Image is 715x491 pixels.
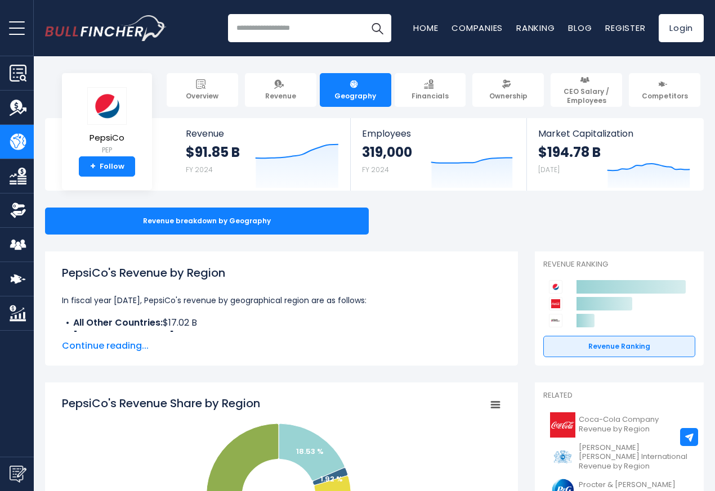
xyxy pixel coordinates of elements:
span: Competitors [642,92,688,101]
li: $17.02 B [62,316,501,330]
p: Related [543,391,695,400]
a: Financials [395,73,466,107]
a: [PERSON_NAME] [PERSON_NAME] International Revenue by Region [543,440,695,475]
a: Revenue $91.85 B FY 2024 [175,118,351,191]
span: CEO Salary / Employees [556,87,617,105]
a: Ranking [516,22,555,34]
p: Revenue Ranking [543,260,695,269]
span: [PERSON_NAME] [PERSON_NAME] International Revenue by Region [579,443,689,472]
div: Revenue breakdown by Geography [45,208,369,235]
a: Revenue Ranking [543,336,695,357]
small: [DATE] [538,165,560,174]
a: Competitors [629,73,700,107]
a: Geography [320,73,391,107]
button: Search [363,14,391,42]
small: PEP [87,145,127,155]
a: Revenue [245,73,316,107]
a: PepsiCo PEP [87,87,127,157]
a: +Follow [79,156,135,177]
a: Employees 319,000 FY 2024 [351,118,526,191]
img: PepsiCo competitors logo [549,280,562,294]
a: Home [413,22,438,34]
a: Login [659,14,704,42]
p: In fiscal year [DATE], PepsiCo's revenue by geographical region are as follows: [62,294,501,307]
span: Revenue [265,92,296,101]
span: Geography [334,92,376,101]
small: FY 2024 [186,165,213,174]
b: All Other Countries: [73,316,163,329]
li: $1.77 B [62,330,501,343]
span: PepsiCo [87,133,127,143]
span: Continue reading... [62,339,501,353]
b: [GEOGRAPHIC_DATA]: [73,330,176,343]
img: Bullfincher logo [45,15,167,41]
a: Market Capitalization $194.78 B [DATE] [527,118,703,191]
h1: PepsiCo's Revenue by Region [62,264,501,281]
strong: + [90,161,96,172]
img: PM logo [550,444,575,470]
text: 18.53 % [296,446,324,457]
a: Blog [568,22,592,34]
a: Coca-Cola Company Revenue by Region [543,409,695,440]
span: Coca-Cola Company Revenue by Region [579,415,689,434]
strong: $194.78 B [538,143,601,161]
span: Ownership [489,92,528,101]
span: Revenue [186,128,339,139]
span: Employees [362,128,515,139]
small: FY 2024 [362,165,389,174]
a: CEO Salary / Employees [551,73,622,107]
img: Coca-Cola Company competitors logo [549,297,562,310]
tspan: PepsiCo's Revenue Share by Region [62,395,260,411]
strong: 319,000 [362,143,412,161]
img: Ownership [10,202,26,219]
img: Keurig Dr Pepper competitors logo [549,314,562,327]
span: Market Capitalization [538,128,691,139]
a: Go to homepage [45,15,166,41]
strong: $91.85 B [186,143,240,161]
text: 1.92 % [320,474,343,484]
a: Companies [452,22,503,34]
span: Overview [186,92,218,101]
span: Financials [412,92,449,101]
a: Overview [167,73,238,107]
a: Ownership [472,73,544,107]
img: KO logo [550,412,575,438]
a: Register [605,22,645,34]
